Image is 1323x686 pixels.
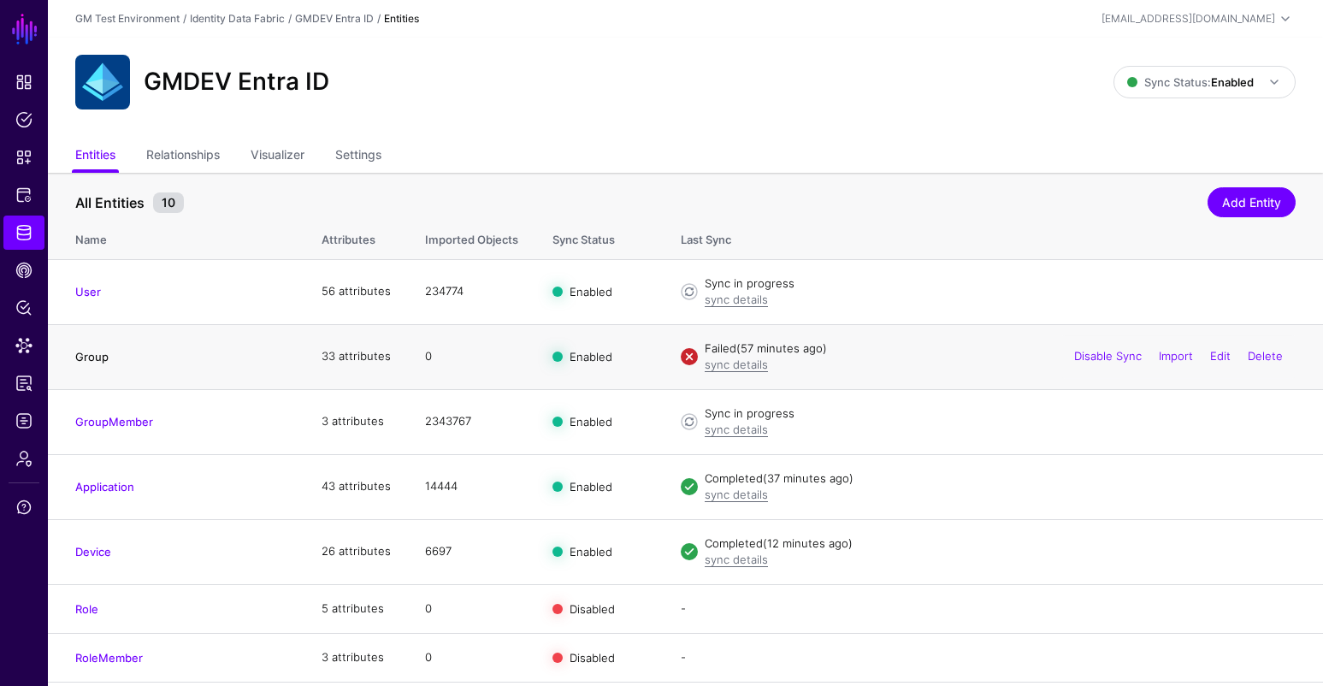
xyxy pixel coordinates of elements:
[3,178,44,212] a: Protected Systems
[705,488,768,501] a: sync details
[15,412,32,429] span: Logs
[374,11,384,27] div: /
[1211,75,1254,89] strong: Enabled
[75,651,143,665] a: RoleMember
[1102,11,1275,27] div: [EMAIL_ADDRESS][DOMAIN_NAME]
[15,111,32,128] span: Policies
[15,224,32,241] span: Identity Data Fabric
[144,68,329,97] h2: GMDEV Entra ID
[3,441,44,476] a: Admin
[1210,349,1231,363] a: Edit
[75,12,180,25] a: GM Test Environment
[304,584,408,633] td: 5 attributes
[15,186,32,204] span: Protected Systems
[384,12,419,25] strong: Entities
[1159,349,1193,363] a: Import
[705,423,768,436] a: sync details
[3,103,44,137] a: Policies
[295,12,374,25] a: GMDEV Entra ID
[304,633,408,682] td: 3 attributes
[705,470,1296,488] div: Completed (37 minutes ago)
[335,140,381,173] a: Settings
[15,450,32,467] span: Admin
[251,140,304,173] a: Visualizer
[705,293,768,306] a: sync details
[15,337,32,354] span: Data Lens
[304,215,408,259] th: Attributes
[570,285,612,299] span: Enabled
[1127,75,1254,89] span: Sync Status:
[408,584,535,633] td: 0
[304,454,408,519] td: 43 attributes
[3,216,44,250] a: Identity Data Fabric
[146,140,220,173] a: Relationships
[285,11,295,27] div: /
[15,499,32,516] span: Support
[15,262,32,279] span: CAEP Hub
[570,545,612,559] span: Enabled
[304,519,408,584] td: 26 attributes
[408,259,535,324] td: 234774
[408,215,535,259] th: Imported Objects
[15,375,32,392] span: Reports
[71,192,149,213] span: All Entities
[48,215,304,259] th: Name
[681,650,686,664] app-datasources-item-entities-syncstatus: -
[180,11,190,27] div: /
[408,324,535,389] td: 0
[153,192,184,213] small: 10
[705,535,1296,553] div: Completed (12 minutes ago)
[3,404,44,438] a: Logs
[1248,349,1283,363] a: Delete
[535,215,664,259] th: Sync Status
[75,55,130,109] img: svg+xml;base64,PHN2ZyB3aWR0aD0iNjQiIGhlaWdodD0iNjQiIHZpZXdCb3g9IjAgMCA2NCA2NCIgZmlsbD0ibm9uZSIgeG...
[190,12,285,25] a: Identity Data Fabric
[570,601,615,615] span: Disabled
[3,253,44,287] a: CAEP Hub
[570,480,612,494] span: Enabled
[75,285,101,299] a: User
[681,601,686,615] app-datasources-item-entities-syncstatus: -
[705,340,1296,358] div: Failed (57 minutes ago)
[304,259,408,324] td: 56 attributes
[664,215,1323,259] th: Last Sync
[15,299,32,316] span: Policy Lens
[408,454,535,519] td: 14444
[705,553,768,566] a: sync details
[10,10,39,48] a: SGNL
[304,389,408,454] td: 3 attributes
[75,140,115,173] a: Entities
[75,480,134,494] a: Application
[15,149,32,166] span: Snippets
[75,415,153,429] a: GroupMember
[408,519,535,584] td: 6697
[408,633,535,682] td: 0
[75,602,98,616] a: Role
[570,350,612,364] span: Enabled
[15,74,32,91] span: Dashboard
[1208,187,1296,217] a: Add Entity
[304,324,408,389] td: 33 attributes
[408,389,535,454] td: 2343767
[570,650,615,664] span: Disabled
[705,358,768,371] a: sync details
[3,366,44,400] a: Reports
[75,545,111,559] a: Device
[3,140,44,174] a: Snippets
[3,65,44,99] a: Dashboard
[3,291,44,325] a: Policy Lens
[3,328,44,363] a: Data Lens
[705,275,1296,293] div: Sync in progress
[570,415,612,429] span: Enabled
[75,350,109,364] a: Group
[705,405,1296,423] div: Sync in progress
[1074,349,1142,363] a: Disable Sync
